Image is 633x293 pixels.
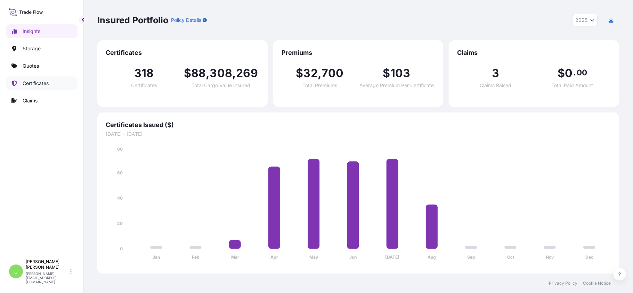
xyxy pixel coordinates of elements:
[191,68,206,79] span: 88
[117,221,123,226] tspan: 20
[585,255,593,260] tspan: Dec
[270,255,278,260] tspan: Apr
[206,68,210,79] span: ,
[117,170,123,175] tspan: 60
[232,68,236,79] span: ,
[14,268,18,275] span: J
[131,83,157,88] span: Certificates
[6,76,78,90] a: Certificates
[117,195,123,201] tspan: 40
[507,255,514,260] tspan: Oct
[6,42,78,56] a: Storage
[192,83,250,88] span: Total Cargo Value Insured
[192,255,200,260] tspan: Feb
[309,255,318,260] tspan: May
[322,68,344,79] span: 700
[184,68,191,79] span: $
[574,70,576,75] span: .
[583,281,611,286] a: Cookie Notice
[6,24,78,38] a: Insights
[231,255,239,260] tspan: Mar
[153,255,160,260] tspan: Jan
[23,28,40,35] p: Insights
[546,255,554,260] tspan: Nov
[467,255,475,260] tspan: Sep
[97,15,168,26] p: Insured Portfolio
[6,59,78,73] a: Quotes
[236,68,258,79] span: 269
[457,49,611,57] span: Claims
[210,68,232,79] span: 308
[106,121,611,129] span: Certificates Issued ($)
[349,255,357,260] tspan: Jun
[23,80,49,87] p: Certificates
[558,68,565,79] span: $
[6,94,78,108] a: Claims
[359,83,434,88] span: Average Premium Per Certificate
[26,259,69,270] p: [PERSON_NAME] [PERSON_NAME]
[117,146,123,152] tspan: 80
[134,68,154,79] span: 318
[480,83,511,88] span: Claims Raised
[302,83,337,88] span: Total Premiums
[23,97,38,104] p: Claims
[282,49,435,57] span: Premiums
[390,68,411,79] span: 103
[26,271,69,284] p: [PERSON_NAME][EMAIL_ADDRESS][DOMAIN_NAME]
[565,68,573,79] span: 0
[383,68,390,79] span: $
[386,255,400,260] tspan: [DATE]
[120,246,123,251] tspan: 0
[23,45,41,52] p: Storage
[552,83,593,88] span: Total Paid Amount
[318,68,322,79] span: ,
[492,68,499,79] span: 3
[106,131,611,137] span: [DATE] - [DATE]
[577,70,587,75] span: 00
[106,49,259,57] span: Certificates
[23,62,39,69] p: Quotes
[428,255,436,260] tspan: Aug
[575,17,587,24] span: 2025
[572,14,598,26] button: Year Selector
[296,68,303,79] span: $
[171,17,201,24] p: Policy Details
[303,68,318,79] span: 32
[549,281,577,286] a: Privacy Policy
